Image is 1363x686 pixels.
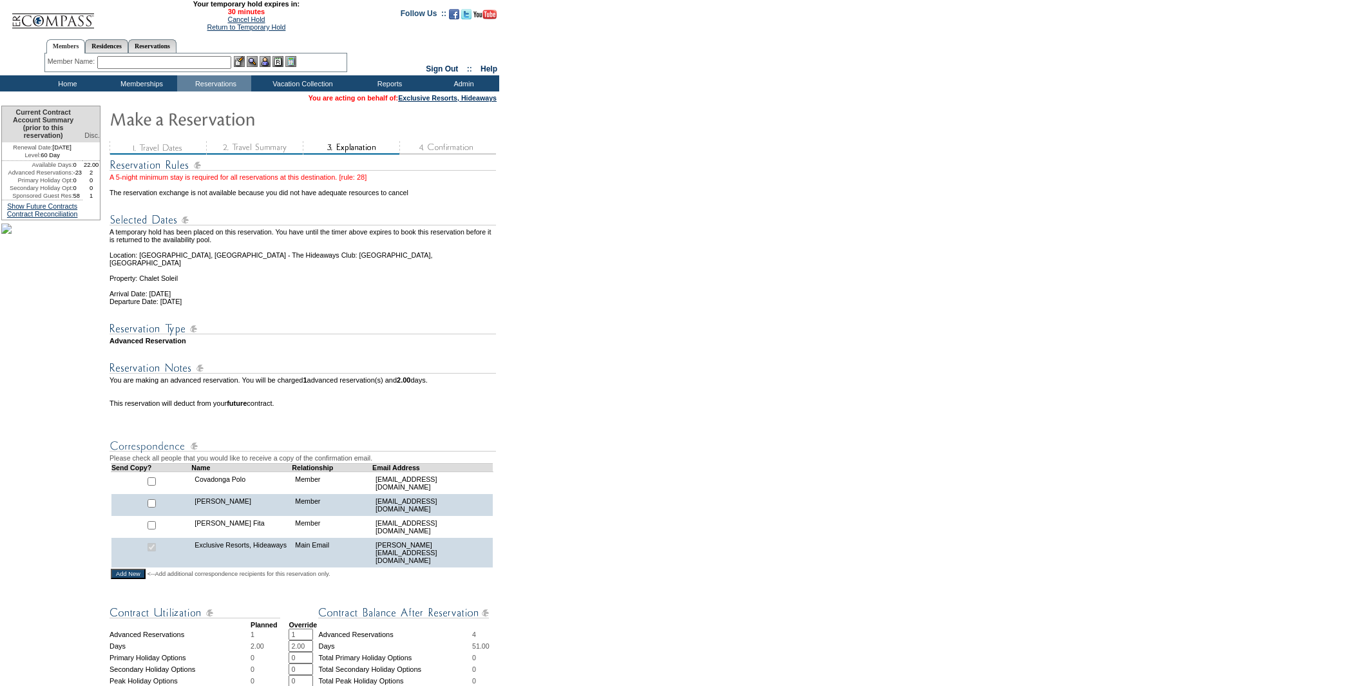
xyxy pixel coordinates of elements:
[110,157,496,173] img: subTtlResRules.gif
[351,75,425,91] td: Reports
[1,224,12,234] img: Shot-46-052.jpg
[292,472,372,494] td: Member
[110,141,206,155] img: step1_state3.gif
[472,654,476,662] span: 0
[292,463,372,472] td: Relationship
[128,39,176,53] a: Reservations
[207,23,286,31] a: Return to Temporary Hold
[467,64,472,73] span: ::
[191,472,292,494] td: Covadonga Polo
[110,267,498,282] td: Property: Chalet Soleil
[73,176,83,184] td: 0
[372,472,493,494] td: [EMAIL_ADDRESS][DOMAIN_NAME]
[260,56,271,67] img: Impersonate
[110,652,251,663] td: Primary Holiday Options
[251,75,351,91] td: Vacation Collection
[234,56,245,67] img: b_edit.gif
[318,663,472,675] td: Total Secondary Holiday Options
[110,663,251,675] td: Secondary Holiday Options
[82,161,100,169] td: 22.00
[318,652,472,663] td: Total Primary Holiday Options
[473,10,497,19] img: Subscribe to our YouTube Channel
[110,298,498,305] td: Departure Date: [DATE]
[2,151,82,161] td: 60 Day
[292,538,372,567] td: Main Email
[2,106,82,142] td: Current Contract Account Summary (prior to this reservation)
[111,463,192,472] td: Send Copy?
[309,94,497,102] span: You are acting on behalf of:
[251,631,254,638] span: 1
[73,192,83,200] td: 58
[251,654,254,662] span: 0
[251,621,277,629] strong: Planned
[110,399,498,407] td: This reservation will deduct from your contract.
[272,56,283,67] img: Reservations
[73,184,83,192] td: 0
[397,376,410,384] b: 2.00
[7,210,78,218] a: Contract Reconciliation
[29,75,103,91] td: Home
[303,376,307,384] b: 1
[110,228,498,243] td: A temporary hold has been placed on this reservation. You have until the timer above expires to b...
[101,8,391,15] span: 30 minutes
[292,516,372,538] td: Member
[82,192,100,200] td: 1
[398,94,497,102] a: Exclusive Resorts, Hideaways
[318,605,489,621] img: Contract Balance After Reservation
[110,173,498,181] div: A 5-night minimum stay is required for all reservations at this destination. [rule: 28]
[292,494,372,516] td: Member
[472,642,490,650] span: 51.00
[461,9,472,19] img: Follow us on Twitter
[110,243,498,267] td: Location: [GEOGRAPHIC_DATA], [GEOGRAPHIC_DATA] - The Hideaways Club: [GEOGRAPHIC_DATA], [GEOGRAPH...
[110,629,251,640] td: Advanced Reservations
[82,169,100,176] td: 2
[2,192,73,200] td: Sponsored Guest Res:
[177,75,251,91] td: Reservations
[206,141,303,155] img: step2_state3.gif
[191,463,292,472] td: Name
[449,9,459,19] img: Become our fan on Facebook
[110,321,496,337] img: Reservation Type
[2,184,73,192] td: Secondary Holiday Opt:
[110,360,496,376] img: Reservation Notes
[461,13,472,21] a: Follow us on Twitter
[73,169,83,176] td: -23
[318,629,472,640] td: Advanced Reservations
[473,13,497,21] a: Subscribe to our YouTube Channel
[227,15,265,23] a: Cancel Hold
[399,141,496,155] img: step4_state1.gif
[372,463,493,472] td: Email Address
[372,516,493,538] td: [EMAIL_ADDRESS][DOMAIN_NAME]
[110,106,367,131] img: Make Reservation
[110,282,498,298] td: Arrival Date: [DATE]
[110,605,280,621] img: Contract Utilization
[103,75,177,91] td: Memberships
[251,677,254,685] span: 0
[24,151,41,159] span: Level:
[13,144,52,151] span: Renewal Date:
[2,142,82,151] td: [DATE]
[372,538,493,567] td: [PERSON_NAME][EMAIL_ADDRESS][DOMAIN_NAME]
[303,141,399,155] img: step3_state2.gif
[85,39,128,53] a: Residences
[48,56,97,67] div: Member Name:
[110,337,498,345] td: Advanced Reservation
[84,131,100,139] span: Disc.
[111,569,146,579] input: Add New
[2,169,73,176] td: Advanced Reservations:
[7,202,77,210] a: Show Future Contracts
[11,3,95,29] img: Compass Home
[372,494,493,516] td: [EMAIL_ADDRESS][DOMAIN_NAME]
[227,399,247,407] b: future
[148,570,330,578] span: <--Add additional correspondence recipients for this reservation only.
[191,494,292,516] td: [PERSON_NAME]
[425,75,499,91] td: Admin
[110,376,498,392] td: You are making an advanced reservation. You will be charged advanced reservation(s) and days.
[191,516,292,538] td: [PERSON_NAME] Fita
[110,454,372,462] span: Please check all people that you would like to receive a copy of the confirmation email.
[191,538,292,567] td: Exclusive Resorts, Hideaways
[247,56,258,67] img: View
[472,665,476,673] span: 0
[426,64,458,73] a: Sign Out
[318,640,472,652] td: Days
